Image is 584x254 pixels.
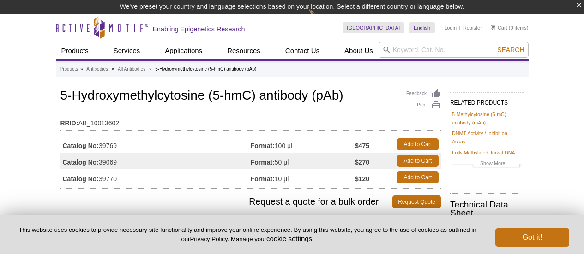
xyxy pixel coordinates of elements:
span: Search [497,46,524,53]
a: Request Quote [392,195,441,208]
td: 100 µl [251,136,355,153]
a: About Us [339,42,379,59]
li: » [149,66,152,71]
strong: $270 [355,158,369,166]
span: Request a quote for a bulk order [60,195,393,208]
a: Products [60,65,78,73]
a: Fully Methylated Jurkat DNA [452,148,515,157]
a: DNMT Activity / Inhibition Assay [452,129,522,146]
a: Applications [159,42,208,59]
button: cookie settings [266,235,312,242]
h2: Technical Data Sheet [450,201,524,217]
a: Contact Us [280,42,325,59]
li: » [112,66,114,71]
li: | [459,22,461,33]
a: Antibodies [86,65,108,73]
a: [GEOGRAPHIC_DATA] [343,22,405,33]
h2: Enabling Epigenetics Research [153,25,245,33]
a: Show More [452,159,522,170]
strong: Catalog No: [63,142,99,150]
li: » [80,66,83,71]
strong: Format: [251,175,275,183]
a: Feedback [406,89,441,99]
strong: Format: [251,142,275,150]
td: AB_10013602 [60,113,441,128]
td: 50 µl [251,153,355,169]
h2: RELATED PRODUCTS [450,92,524,109]
strong: Format: [251,158,275,166]
a: Add to Cart [397,138,439,150]
a: Cart [491,24,507,31]
p: This website uses cookies to provide necessary site functionality and improve your online experie... [15,226,480,243]
a: Add to Cart [397,155,439,167]
strong: RRID: [60,119,78,127]
strong: Catalog No: [63,158,99,166]
a: 5-Methylcytosine (5-mC) antibody (mAb) [452,110,522,127]
a: Add to Cart [397,171,439,183]
a: English [409,22,435,33]
td: 10 µl [251,169,355,186]
img: Change Here [308,7,333,29]
button: Got it! [495,228,569,247]
td: 39769 [60,136,251,153]
strong: $120 [355,175,369,183]
a: All Antibodies [118,65,145,73]
a: Print [406,101,441,111]
button: Search [494,46,527,54]
a: Resources [222,42,266,59]
strong: $475 [355,142,369,150]
img: Your Cart [491,25,495,30]
li: 5-Hydroxymethylcytosine (5-hmC) antibody (pAb) [155,66,256,71]
td: 39069 [60,153,251,169]
input: Keyword, Cat. No. [379,42,529,58]
td: 39770 [60,169,251,186]
a: Services [108,42,146,59]
a: Register [463,24,482,31]
a: Login [444,24,457,31]
li: (0 items) [491,22,529,33]
strong: Catalog No: [63,175,99,183]
a: Privacy Policy [190,236,227,242]
h1: 5-Hydroxymethylcytosine (5-hmC) antibody (pAb) [60,89,441,104]
a: Products [56,42,94,59]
